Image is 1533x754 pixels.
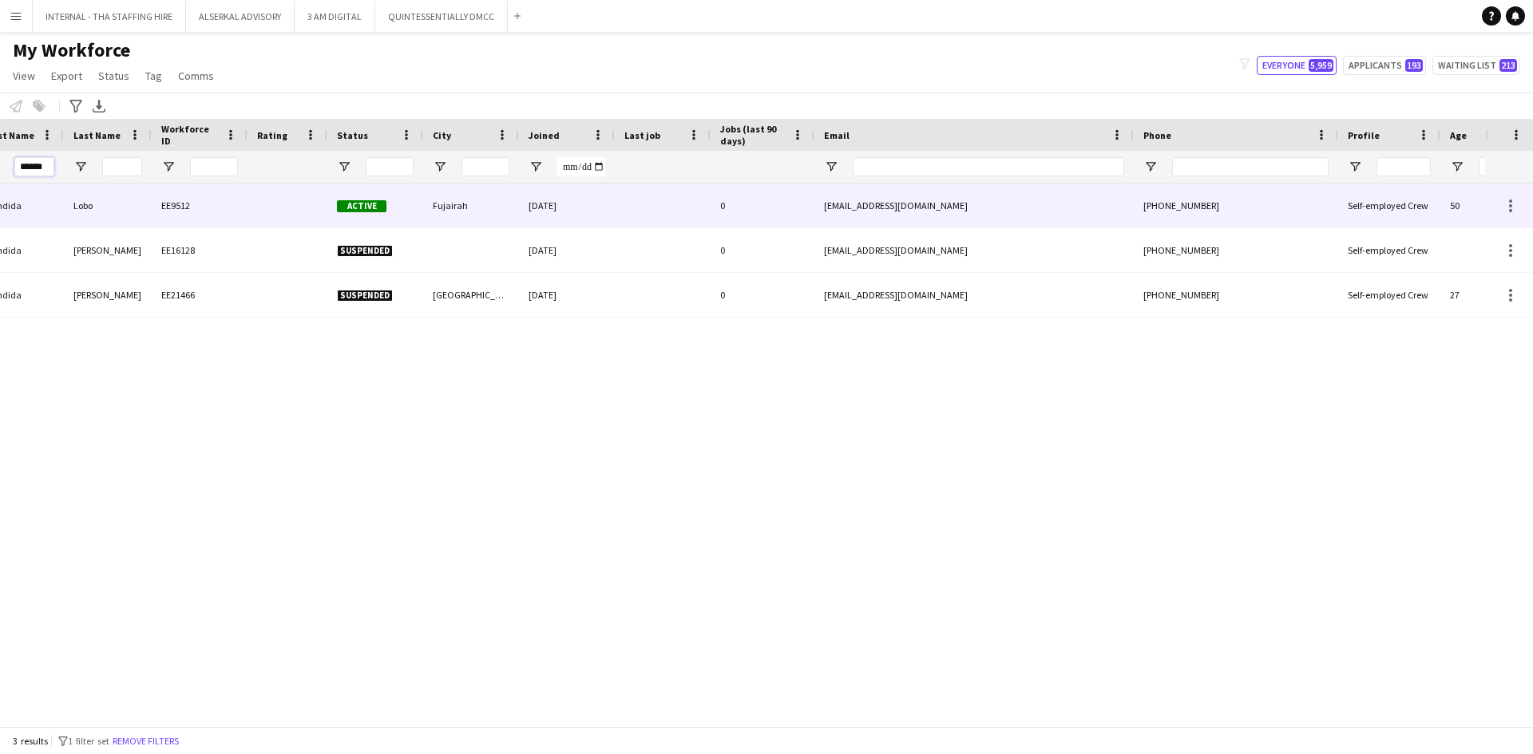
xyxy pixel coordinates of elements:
div: [EMAIL_ADDRESS][DOMAIN_NAME] [814,228,1134,272]
span: Last job [624,129,660,141]
span: 193 [1405,59,1423,72]
div: [PHONE_NUMBER] [1134,184,1338,227]
div: [DATE] [519,273,615,317]
div: Self-employed Crew [1338,273,1440,317]
input: City Filter Input [461,157,509,176]
div: [PHONE_NUMBER] [1134,273,1338,317]
input: Workforce ID Filter Input [190,157,238,176]
div: [DATE] [519,228,615,272]
div: Self-employed Crew [1338,228,1440,272]
button: 3 AM DIGITAL [295,1,375,32]
span: 213 [1499,59,1517,72]
div: EE9512 [152,184,248,227]
input: Profile Filter Input [1377,157,1431,176]
span: Tag [145,69,162,83]
a: Status [92,65,136,86]
button: Open Filter Menu [433,160,447,174]
span: Age [1450,129,1467,141]
span: My Workforce [13,38,130,62]
div: [PERSON_NAME] [64,273,152,317]
input: Joined Filter Input [557,157,605,176]
a: Tag [139,65,168,86]
button: Open Filter Menu [1143,160,1158,174]
button: Open Filter Menu [824,160,838,174]
span: Workforce ID [161,123,219,147]
div: [DATE] [519,184,615,227]
input: Age Filter Input [1479,157,1498,176]
input: Email Filter Input [853,157,1124,176]
span: Suspended [337,245,393,257]
button: Open Filter Menu [73,160,88,174]
button: Remove filters [109,732,182,750]
div: Fujairah [423,184,519,227]
button: Open Filter Menu [337,160,351,174]
button: QUINTESSENTIALLY DMCC [375,1,508,32]
button: INTERNAL - THA STAFFING HIRE [33,1,186,32]
div: 27 [1440,273,1507,317]
button: Open Filter Menu [1450,160,1464,174]
span: Suspended [337,290,393,302]
div: [PHONE_NUMBER] [1134,228,1338,272]
span: Export [51,69,82,83]
button: Everyone5,959 [1257,56,1337,75]
div: 0 [711,184,814,227]
div: 0 [711,273,814,317]
div: 50 [1440,184,1507,227]
div: [PERSON_NAME] [64,228,152,272]
input: Phone Filter Input [1172,157,1329,176]
span: Phone [1143,129,1171,141]
span: 5,959 [1309,59,1333,72]
div: EE16128 [152,228,248,272]
span: Last Name [73,129,121,141]
button: ALSERKAL ADVISORY [186,1,295,32]
span: Status [98,69,129,83]
div: EE21466 [152,273,248,317]
div: Lobo [64,184,152,227]
div: [GEOGRAPHIC_DATA] [423,273,519,317]
span: City [433,129,451,141]
span: Profile [1348,129,1380,141]
span: Comms [178,69,214,83]
app-action-btn: Advanced filters [66,97,85,116]
app-action-btn: Export XLSX [89,97,109,116]
div: [EMAIL_ADDRESS][DOMAIN_NAME] [814,273,1134,317]
span: Jobs (last 90 days) [720,123,786,147]
button: Open Filter Menu [1348,160,1362,174]
span: Status [337,129,368,141]
button: Applicants193 [1343,56,1426,75]
span: Email [824,129,850,141]
div: 0 [711,228,814,272]
button: Waiting list213 [1432,56,1520,75]
a: Comms [172,65,220,86]
input: Last Name Filter Input [102,157,142,176]
input: First Name Filter Input [14,157,54,176]
input: Status Filter Input [366,157,414,176]
span: View [13,69,35,83]
button: Open Filter Menu [161,160,176,174]
a: View [6,65,42,86]
span: Rating [257,129,287,141]
span: 1 filter set [68,735,109,747]
button: Open Filter Menu [529,160,543,174]
div: [EMAIL_ADDRESS][DOMAIN_NAME] [814,184,1134,227]
div: Self-employed Crew [1338,184,1440,227]
span: Active [337,200,386,212]
span: Joined [529,129,560,141]
a: Export [45,65,89,86]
